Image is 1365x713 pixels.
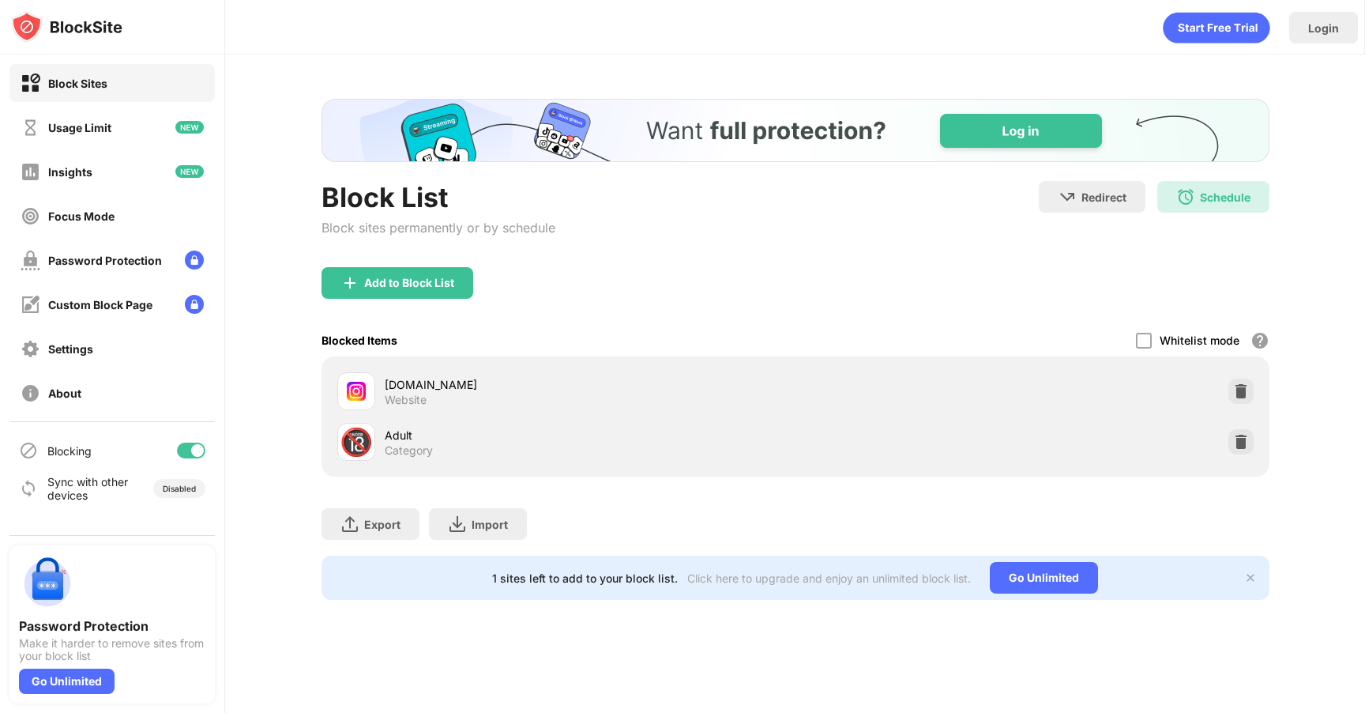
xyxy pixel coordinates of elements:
[21,118,40,138] img: time-usage-off.svg
[21,162,40,182] img: insights-off.svg
[48,298,152,311] div: Custom Block Page
[322,220,555,236] div: Block sites permanently or by schedule
[1244,572,1257,584] img: x-button.svg
[21,251,40,270] img: password-protection-off.svg
[492,572,678,585] div: 1 sites left to add to your block list.
[19,479,38,498] img: sync-icon.svg
[48,387,81,400] div: About
[163,484,196,493] div: Disabled
[1081,191,1126,204] div: Redirect
[385,427,795,443] div: Adult
[19,637,205,662] div: Make it harder to remove sites from your block list
[47,475,129,502] div: Sync with other devices
[347,382,366,401] img: favicons
[48,209,115,223] div: Focus Mode
[19,555,76,612] img: push-password-protection.svg
[364,277,454,289] div: Add to Block List
[48,77,107,90] div: Block Sites
[47,444,92,458] div: Blocking
[48,342,93,356] div: Settings
[1200,191,1250,204] div: Schedule
[385,376,795,393] div: [DOMAIN_NAME]
[185,295,204,314] img: lock-menu.svg
[175,121,204,134] img: new-icon.svg
[48,121,111,134] div: Usage Limit
[21,383,40,403] img: about-off.svg
[1163,12,1270,43] div: animation
[385,443,433,458] div: Category
[21,74,40,93] img: block-on.svg
[48,254,162,267] div: Password Protection
[687,572,971,585] div: Click here to upgrade and enjoy an unlimited block list.
[990,562,1098,594] div: Go Unlimited
[1160,334,1239,347] div: Whitelist mode
[11,11,122,43] img: logo-blocksite.svg
[21,339,40,359] img: settings-off.svg
[322,99,1269,162] iframe: Banner
[175,165,204,178] img: new-icon.svg
[340,426,373,458] div: 🔞
[472,518,508,531] div: Import
[21,206,40,226] img: focus-off.svg
[1308,21,1339,35] div: Login
[48,165,92,179] div: Insights
[21,295,40,315] img: customize-block-page-off.svg
[364,518,400,531] div: Export
[19,441,38,460] img: blocking-icon.svg
[19,618,205,634] div: Password Protection
[385,393,427,407] div: Website
[322,181,555,213] div: Block List
[19,669,115,694] div: Go Unlimited
[322,334,397,347] div: Blocked Items
[185,251,204,270] img: lock-menu.svg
